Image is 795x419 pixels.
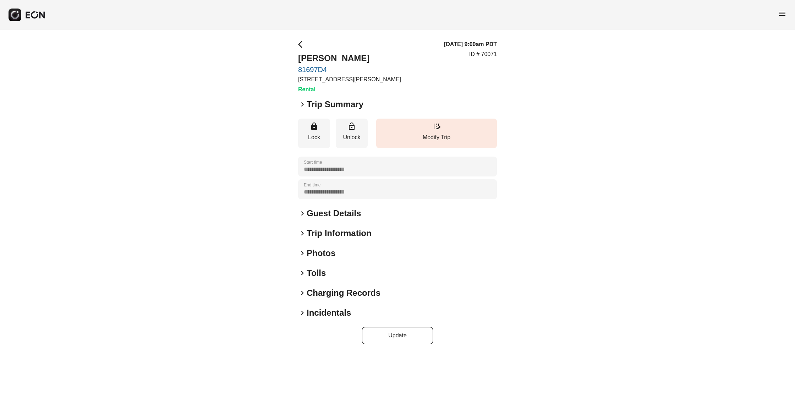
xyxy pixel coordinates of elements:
span: keyboard_arrow_right [298,209,307,218]
h2: Photos [307,247,335,259]
h2: Trip Summary [307,99,363,110]
p: Modify Trip [380,133,493,142]
span: menu [778,10,786,18]
p: ID # 70071 [469,50,497,59]
h2: [PERSON_NAME] [298,53,401,64]
p: [STREET_ADDRESS][PERSON_NAME] [298,75,401,84]
h3: [DATE] 9:00am PDT [444,40,497,49]
h2: Incidentals [307,307,351,319]
h2: Charging Records [307,287,380,299]
span: keyboard_arrow_right [298,249,307,257]
h2: Trip Information [307,228,372,239]
h2: Guest Details [307,208,361,219]
button: Modify Trip [376,119,497,148]
button: Unlock [336,119,368,148]
span: keyboard_arrow_right [298,269,307,277]
span: lock [310,122,318,131]
span: keyboard_arrow_right [298,289,307,297]
span: keyboard_arrow_right [298,100,307,109]
span: keyboard_arrow_right [298,229,307,238]
button: Lock [298,119,330,148]
h2: Tolls [307,267,326,279]
span: lock_open [347,122,356,131]
button: Update [362,327,433,344]
h3: Rental [298,85,401,94]
span: keyboard_arrow_right [298,309,307,317]
p: Lock [302,133,327,142]
p: Unlock [339,133,364,142]
span: edit_road [432,122,441,131]
span: arrow_back_ios [298,40,307,49]
a: 81697D4 [298,65,401,74]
